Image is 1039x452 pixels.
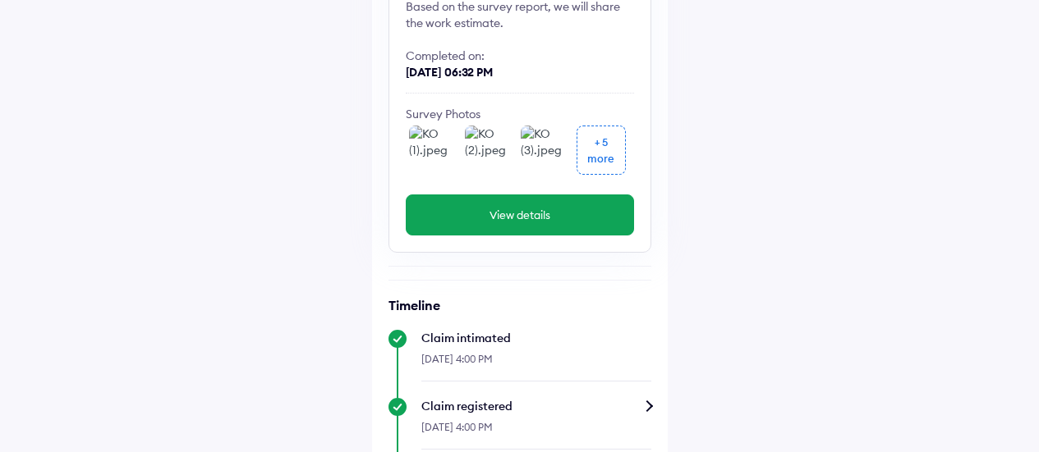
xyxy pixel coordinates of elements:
div: [DATE] 06:32 PM [406,64,634,80]
img: KO (1).jpeg [409,126,458,175]
div: Survey Photos [406,106,634,122]
div: Claim registered [421,398,651,414]
img: KO (2).jpeg [465,126,514,175]
div: [DATE] 4:00 PM [421,414,651,450]
div: Claim intimated [421,330,651,346]
div: [DATE] 4:00 PM [421,346,651,381]
h6: Timeline [388,297,651,313]
div: Completed on: [406,48,634,64]
div: more [587,150,614,167]
img: KO (3).jpeg [521,126,570,175]
div: + 5 [595,134,608,150]
button: View details [406,194,634,235]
